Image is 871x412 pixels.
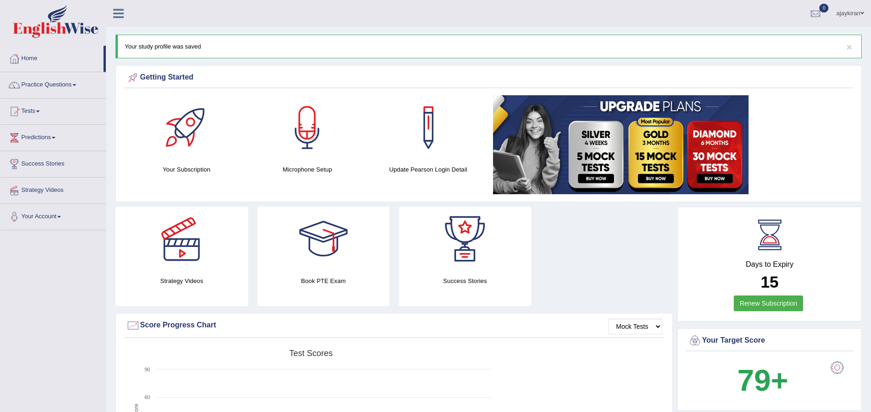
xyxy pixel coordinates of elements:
b: 79+ [737,363,788,397]
a: Renew Subscription [734,295,804,311]
div: Your study profile was saved [116,35,862,58]
a: Tests [0,98,106,122]
text: 60 [145,394,150,400]
div: Your Target Score [688,334,851,348]
span: 0 [819,4,828,12]
a: Practice Questions [0,72,106,95]
tspan: Test scores [289,349,333,358]
a: Your Account [0,204,106,227]
text: 90 [145,367,150,372]
button: × [847,42,852,52]
a: Home [0,46,104,69]
a: Strategy Videos [0,178,106,201]
img: small5.jpg [493,95,749,194]
h4: Update Pearson Login Detail [372,165,484,174]
div: Getting Started [126,71,851,85]
b: 15 [761,273,779,291]
a: Success Stories [0,151,106,174]
h4: Your Subscription [131,165,242,174]
div: Score Progress Chart [126,319,662,332]
h4: Strategy Videos [116,276,248,286]
h4: Days to Expiry [688,260,851,269]
h4: Microphone Setup [251,165,363,174]
h4: Success Stories [399,276,531,286]
h4: Book PTE Exam [257,276,390,286]
a: Predictions [0,125,106,148]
